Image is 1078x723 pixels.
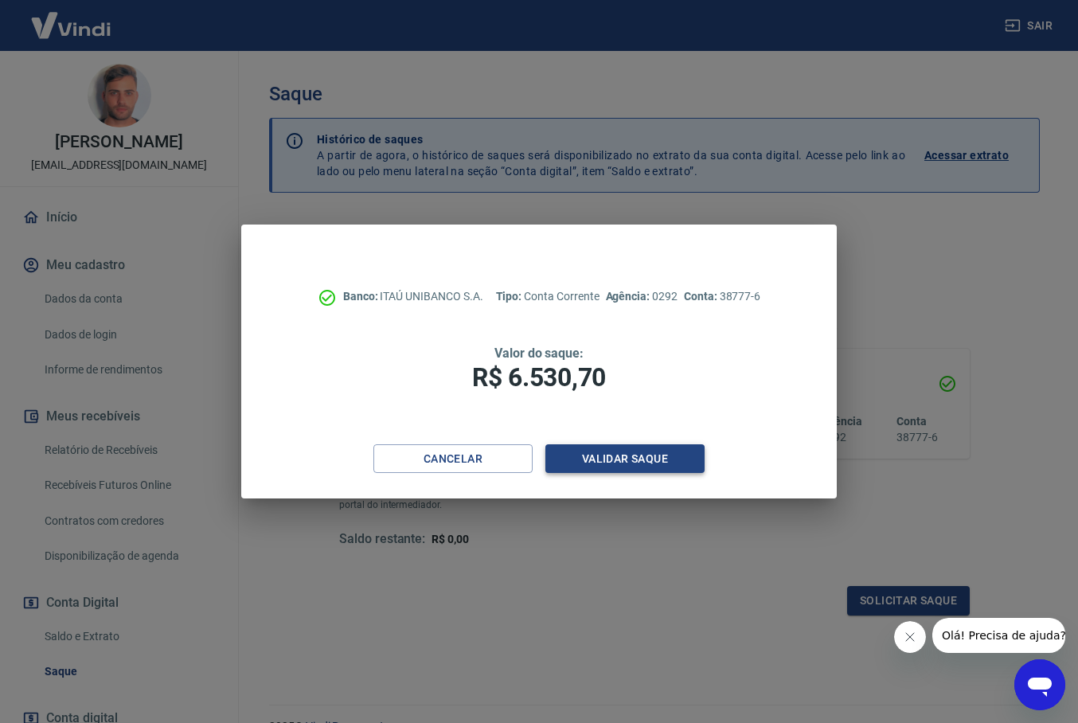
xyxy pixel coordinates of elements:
button: Validar saque [545,444,705,474]
span: Olá! Precisa de ajuda? [10,11,134,24]
p: Conta Corrente [496,288,600,305]
span: Agência: [606,290,653,303]
p: ITAÚ UNIBANCO S.A. [343,288,483,305]
span: Banco: [343,290,381,303]
p: 0292 [606,288,678,305]
span: Conta: [684,290,720,303]
span: R$ 6.530,70 [472,362,606,393]
span: Tipo: [496,290,525,303]
p: 38777-6 [684,288,760,305]
iframe: Mensagem da empresa [932,618,1065,653]
iframe: Fechar mensagem [894,621,926,653]
span: Valor do saque: [494,346,584,361]
button: Cancelar [373,444,533,474]
iframe: Botão para abrir a janela de mensagens [1014,659,1065,710]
